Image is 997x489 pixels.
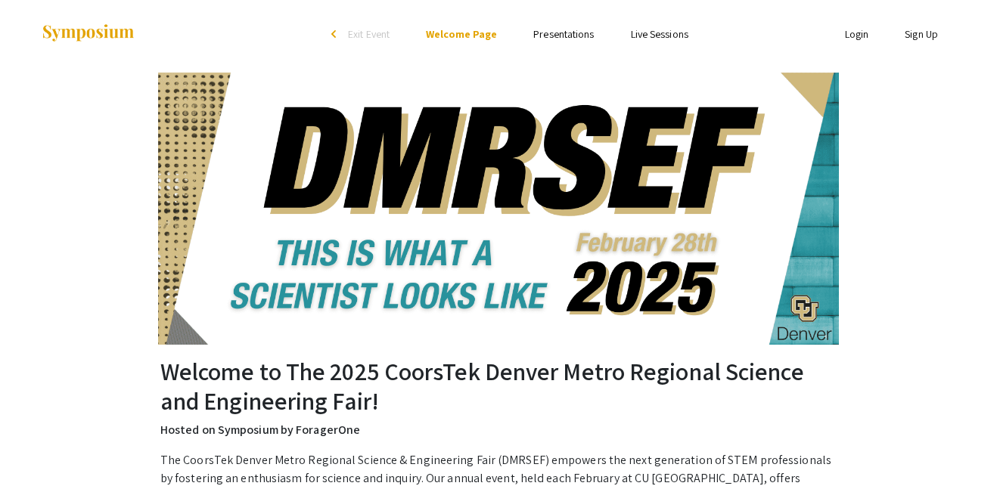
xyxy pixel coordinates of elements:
a: Sign Up [905,27,938,41]
a: Login [845,27,869,41]
a: Live Sessions [631,27,688,41]
img: The 2025 CoorsTek Denver Metro Regional Science and Engineering Fair [158,73,839,345]
div: arrow_back_ios [331,29,340,39]
span: Exit Event [348,27,390,41]
p: Hosted on Symposium by ForagerOne [160,421,837,439]
img: Symposium by ForagerOne [41,23,135,44]
a: Presentations [533,27,594,41]
h2: Welcome to The 2025 CoorsTek Denver Metro Regional Science and Engineering Fair! [160,357,837,415]
a: Welcome Page [426,27,497,41]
